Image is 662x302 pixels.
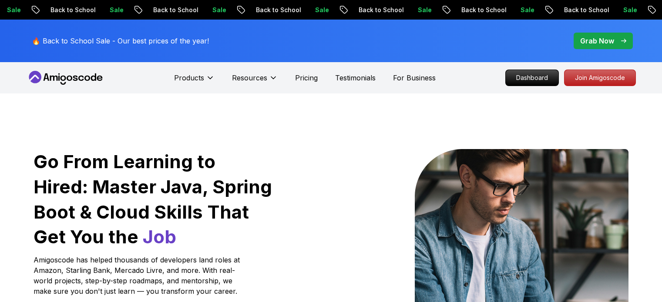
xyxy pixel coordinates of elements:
a: Join Amigoscode [564,70,636,86]
p: Sale [188,6,216,14]
p: Back to School [232,6,291,14]
p: Back to School [437,6,497,14]
p: Sale [86,6,114,14]
p: Amigoscode has helped thousands of developers land roles at Amazon, Starling Bank, Mercado Livre,... [34,255,242,296]
p: Back to School [27,6,86,14]
a: Pricing [295,73,318,83]
p: Sale [394,6,422,14]
button: Resources [232,73,278,90]
button: Products [174,73,215,90]
p: Back to School [540,6,599,14]
p: Sale [291,6,319,14]
p: Products [174,73,204,83]
p: Sale [599,6,627,14]
p: Dashboard [506,70,558,86]
p: Grab Now [580,36,614,46]
a: Testimonials [335,73,376,83]
a: For Business [393,73,436,83]
p: Join Amigoscode [565,70,635,86]
h1: Go From Learning to Hired: Master Java, Spring Boot & Cloud Skills That Get You the [34,149,273,249]
a: Dashboard [505,70,559,86]
p: Back to School [335,6,394,14]
span: Job [143,226,176,248]
p: Sale [497,6,524,14]
p: Back to School [129,6,188,14]
p: Resources [232,73,267,83]
p: 🔥 Back to School Sale - Our best prices of the year! [32,36,209,46]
